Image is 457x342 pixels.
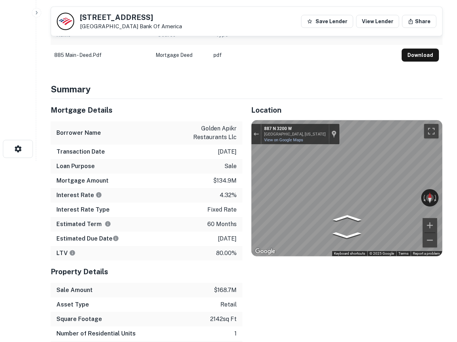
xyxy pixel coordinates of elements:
[56,234,119,243] h6: Estimated Due Date
[214,286,237,295] p: $168.7m
[424,124,439,138] button: Toggle fullscreen view
[56,286,93,295] h6: Sale Amount
[56,162,95,171] h6: Loan Purpose
[421,189,426,207] button: Rotate counterclockwise
[56,129,101,137] h6: Borrower Name
[224,162,237,171] p: sale
[207,220,237,229] p: 60 months
[301,15,353,28] button: Save Lender
[264,132,326,137] div: [GEOGRAPHIC_DATA], [US_STATE]
[113,235,119,242] svg: Estimate is based on a standard schedule for this type of loan.
[210,315,237,324] p: 2142 sq ft
[220,300,237,309] p: retail
[251,120,443,256] div: Map
[251,120,443,256] div: Street View
[402,15,436,28] button: Share
[51,105,242,116] h5: Mortgage Details
[51,83,443,96] h4: Summary
[218,234,237,243] p: [DATE]
[51,45,152,65] td: 885 main - deed.pdf
[213,176,237,185] p: $134.9m
[421,284,457,319] iframe: Chat Widget
[56,147,105,156] h6: Transaction Date
[251,129,261,139] button: Exit the Street View
[56,220,111,229] h6: Estimated Term
[216,249,237,258] p: 80.00%
[105,221,111,227] svg: Term is based on a standard schedule for this type of loan.
[172,124,237,142] p: golden apikr restaurants llc
[264,126,326,132] div: 887 N 3200 W
[426,189,433,207] button: Reset the view
[56,315,102,324] h6: Square Footage
[253,247,277,256] a: Open this area in Google Maps (opens a new window)
[325,230,369,241] path: Go South, N 3200 W
[423,218,437,233] button: Zoom in
[207,205,237,214] p: fixed rate
[51,266,242,277] h5: Property Details
[369,251,394,255] span: © 2025 Google
[253,247,277,256] img: Google
[56,176,109,185] h6: Mortgage Amount
[56,191,102,200] h6: Interest Rate
[398,251,409,255] a: Terms (opens in new tab)
[51,25,443,65] div: scrollable content
[152,45,210,65] td: Mortgage Deed
[433,189,439,207] button: Rotate clockwise
[56,300,89,309] h6: Asset Type
[325,213,369,223] path: Go North, N 3200 W
[264,138,303,142] a: View on Google Maps
[56,205,110,214] h6: Interest Rate Type
[331,130,337,138] a: Show location on map
[423,233,437,247] button: Zoom out
[413,251,440,255] a: Report a problem
[80,23,182,30] p: [GEOGRAPHIC_DATA]
[96,192,102,198] svg: The interest rates displayed on the website are for informational purposes only and may be report...
[80,14,182,21] h5: [STREET_ADDRESS]
[234,329,237,338] p: 1
[56,329,136,338] h6: Number of Residential Units
[56,249,76,258] h6: LTV
[334,251,365,256] button: Keyboard shortcuts
[251,105,443,116] h5: Location
[140,23,182,29] a: Bank Of America
[218,147,237,156] p: [DATE]
[356,15,399,28] a: View Lender
[220,191,237,200] p: 4.32%
[402,49,439,62] button: Download
[69,250,76,256] svg: LTVs displayed on the website are for informational purposes only and may be reported incorrectly...
[210,45,398,65] td: pdf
